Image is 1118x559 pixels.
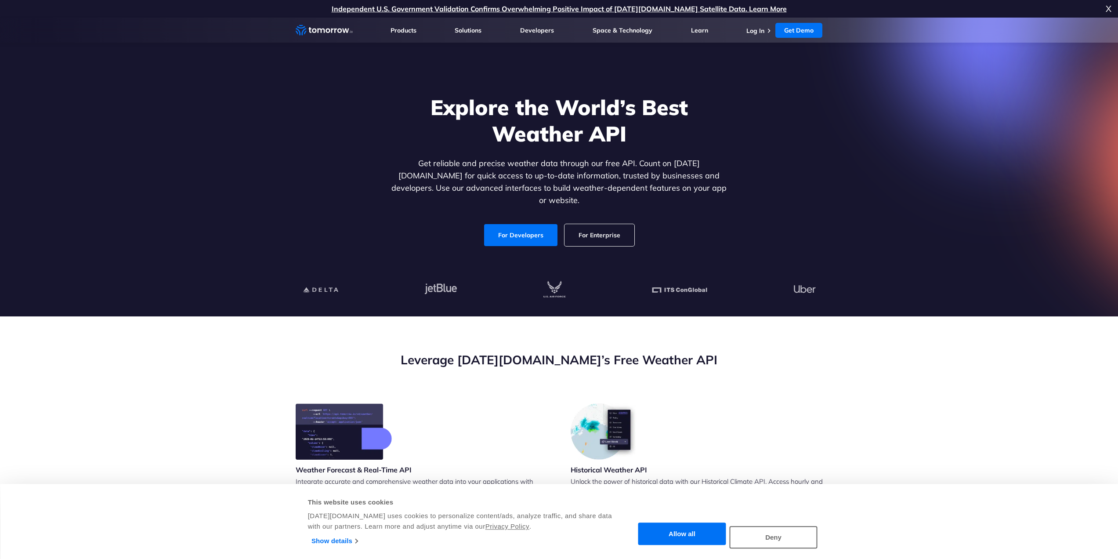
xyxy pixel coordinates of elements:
h3: Weather Forecast & Real-Time API [296,465,412,475]
a: For Enterprise [564,224,634,246]
a: Show details [311,534,358,548]
a: For Developers [484,224,557,246]
h1: Explore the World’s Best Weather API [390,94,729,147]
a: Home link [296,24,353,37]
a: Developers [520,26,554,34]
p: Integrate accurate and comprehensive weather data into your applications with [DATE][DOMAIN_NAME]... [296,476,548,537]
a: Products [391,26,416,34]
button: Deny [730,526,818,548]
a: Independent U.S. Government Validation Confirms Overwhelming Positive Impact of [DATE][DOMAIN_NAM... [332,4,787,13]
a: Get Demo [775,23,822,38]
p: Unlock the power of historical data with our Historical Climate API. Access hourly and daily weat... [571,476,823,527]
div: [DATE][DOMAIN_NAME] uses cookies to personalize content/ads, analyze traffic, and share data with... [308,511,613,532]
a: Space & Technology [593,26,652,34]
div: This website uses cookies [308,497,613,508]
button: Allow all [638,523,726,545]
a: Solutions [455,26,481,34]
a: Log In [746,27,764,35]
h2: Leverage [DATE][DOMAIN_NAME]’s Free Weather API [296,352,823,368]
a: Privacy Policy [485,523,529,530]
h3: Historical Weather API [571,465,647,475]
p: Get reliable and precise weather data through our free API. Count on [DATE][DOMAIN_NAME] for quic... [390,157,729,207]
a: Learn [691,26,708,34]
